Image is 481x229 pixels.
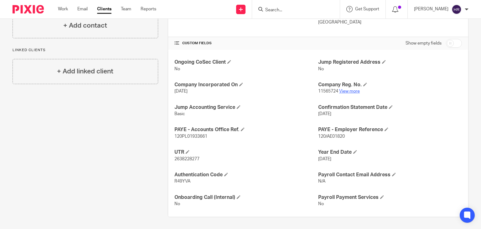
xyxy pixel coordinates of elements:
h4: PAYE - Accounts Office Ref. [174,126,318,133]
h4: CUSTOM FIELDS [174,41,318,46]
h4: Onboarding Call (Internal) [174,194,318,201]
h4: Jump Accounting Service [174,104,318,111]
span: 2638228277 [174,157,199,161]
label: Show empty fields [406,40,442,46]
span: [DATE] [318,112,331,116]
h4: + Add contact [63,21,107,30]
span: N/A [318,179,325,184]
span: No [318,67,324,71]
span: No [318,202,324,206]
h4: Jump Registered Address [318,59,462,66]
img: Pixie [13,5,44,13]
img: svg%3E [452,4,462,14]
span: 120/AE01820 [318,134,345,139]
a: Clients [97,6,111,12]
h4: Company Reg. No. [318,82,462,88]
span: No [174,67,180,71]
span: 120PL01933661 [174,134,207,139]
h4: Ongoing CoSec Client [174,59,318,66]
span: [DATE] [174,89,188,93]
a: Work [58,6,68,12]
h4: Year End Date [318,149,462,156]
span: Get Support [355,7,379,11]
a: Team [121,6,131,12]
h4: Company Incorporated On [174,82,318,88]
p: [GEOGRAPHIC_DATA] [318,19,462,25]
h4: Payroll Contact Email Address [318,172,462,178]
a: View more [339,89,360,93]
span: Basic [174,112,185,116]
input: Search [265,8,321,13]
span: 11565724 [318,89,338,93]
a: Reports [141,6,156,12]
h4: Authentication Code [174,172,318,178]
p: Linked clients [13,48,158,53]
span: No [174,202,180,206]
a: Email [77,6,88,12]
h4: PAYE - Employer Reference [318,126,462,133]
span: R49YVA [174,179,190,184]
p: [PERSON_NAME] [414,6,448,12]
span: [DATE] [318,157,331,161]
h4: UTR [174,149,318,156]
h4: + Add linked client [57,67,113,76]
h4: Payroll Payment Services [318,194,462,201]
h4: Confirmation Statement Date [318,104,462,111]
